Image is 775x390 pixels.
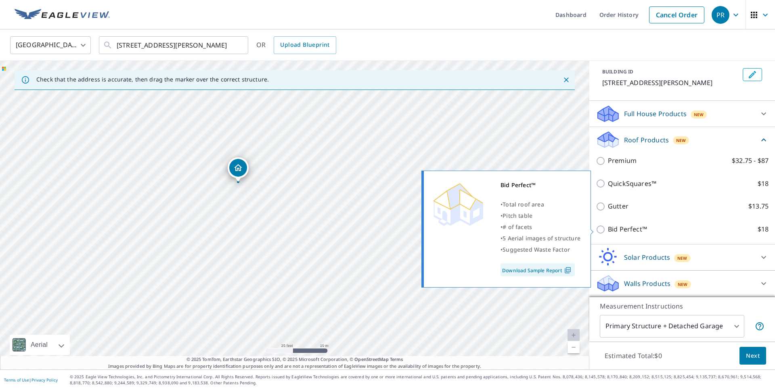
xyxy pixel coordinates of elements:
[677,255,687,261] span: New
[602,68,633,75] p: BUILDING ID
[600,301,765,311] p: Measurement Instructions
[624,279,670,288] p: Walls Products
[694,111,704,118] span: New
[430,179,486,228] img: Premium
[678,281,688,288] span: New
[602,78,739,88] p: [STREET_ADDRESS][PERSON_NAME]
[624,109,687,119] p: Full House Products
[31,377,58,383] a: Privacy Policy
[746,351,760,361] span: Next
[624,252,670,262] p: Solar Products
[228,157,249,182] div: Dropped pin, building 1, Residential property, 19882 E Geddes Pl Centennial, CO 80016
[501,221,580,233] div: •
[4,377,29,383] a: Terms of Use
[501,263,575,276] a: Download Sample Report
[568,341,580,353] a: Current Level 20, Zoom Out
[501,179,580,191] div: Bid Perfect™
[712,6,729,24] div: PR
[501,210,580,221] div: •
[4,377,58,382] p: |
[274,36,336,54] a: Upload Blueprint
[256,36,336,54] div: OR
[596,274,769,293] div: Walls ProductsNew
[676,137,686,144] span: New
[503,246,570,253] span: Suggested Waste Factor
[596,248,769,267] div: Solar ProductsNew
[598,347,668,365] p: Estimated Total: $0
[739,347,766,365] button: Next
[70,374,771,386] p: © 2025 Eagle View Technologies, Inc. and Pictometry International Corp. All Rights Reserved. Repo...
[28,335,50,355] div: Aerial
[10,335,70,355] div: Aerial
[186,356,403,363] span: © 2025 TomTom, Earthstar Geographics SIO, © 2025 Microsoft Corporation, ©
[15,9,110,21] img: EV Logo
[649,6,704,23] a: Cancel Order
[608,201,628,211] p: Gutter
[562,267,573,274] img: Pdf Icon
[36,76,269,83] p: Check that the address is accurate, then drag the marker over the correct structure.
[596,130,769,149] div: Roof ProductsNew
[501,244,580,255] div: •
[732,156,769,166] p: $32.75 - $87
[608,179,656,189] p: QuickSquares™
[503,234,580,242] span: 5 Aerial images of structure
[755,321,765,331] span: Your report will include the primary structure and a detached garage if one exists.
[10,34,91,56] div: [GEOGRAPHIC_DATA]
[503,212,532,219] span: Pitch table
[758,179,769,189] p: $18
[503,223,532,231] span: # of facets
[600,315,744,338] div: Primary Structure + Detached Garage
[117,34,232,56] input: Search by address or latitude-longitude
[596,104,769,123] div: Full House ProductsNew
[624,135,669,145] p: Roof Products
[608,156,637,166] p: Premium
[390,356,403,362] a: Terms
[280,40,329,50] span: Upload Blueprint
[743,68,762,81] button: Edit building 1
[501,199,580,210] div: •
[758,224,769,234] p: $18
[608,224,647,234] p: Bid Perfect™
[354,356,388,362] a: OpenStreetMap
[748,201,769,211] p: $13.75
[568,329,580,341] a: Current Level 20, Zoom In Disabled
[501,233,580,244] div: •
[561,75,572,85] button: Close
[503,200,544,208] span: Total roof area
